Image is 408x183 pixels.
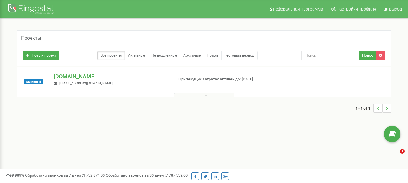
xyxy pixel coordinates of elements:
[221,51,258,60] a: Тестовый период
[273,7,323,11] span: Реферальная программа
[23,51,59,60] a: Новый проект
[336,7,376,11] span: Настройки профиля
[59,81,113,85] span: [EMAIL_ADDRESS][DOMAIN_NAME]
[359,51,376,60] button: Поиск
[166,173,188,178] u: 7 787 559,00
[400,149,405,154] span: 1
[21,36,41,41] h5: Проекты
[301,51,359,60] input: Поиск
[125,51,148,60] a: Активные
[204,51,222,60] a: Новые
[148,51,180,60] a: Непродленные
[387,149,402,163] iframe: Intercom live chat
[355,98,391,119] nav: ...
[54,73,169,80] p: [DOMAIN_NAME]
[25,173,105,178] span: Обработано звонков за 7 дней :
[24,79,43,84] span: Активный
[97,51,125,60] a: Все проекты
[83,173,105,178] u: 1 752 874,00
[106,173,188,178] span: Обработано звонков за 30 дней :
[6,173,24,178] span: 99,989%
[178,77,262,82] p: При текущих затратах активен до: [DATE]
[180,51,204,60] a: Архивные
[389,7,402,11] span: Выход
[355,104,373,113] span: 1 - 1 of 1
